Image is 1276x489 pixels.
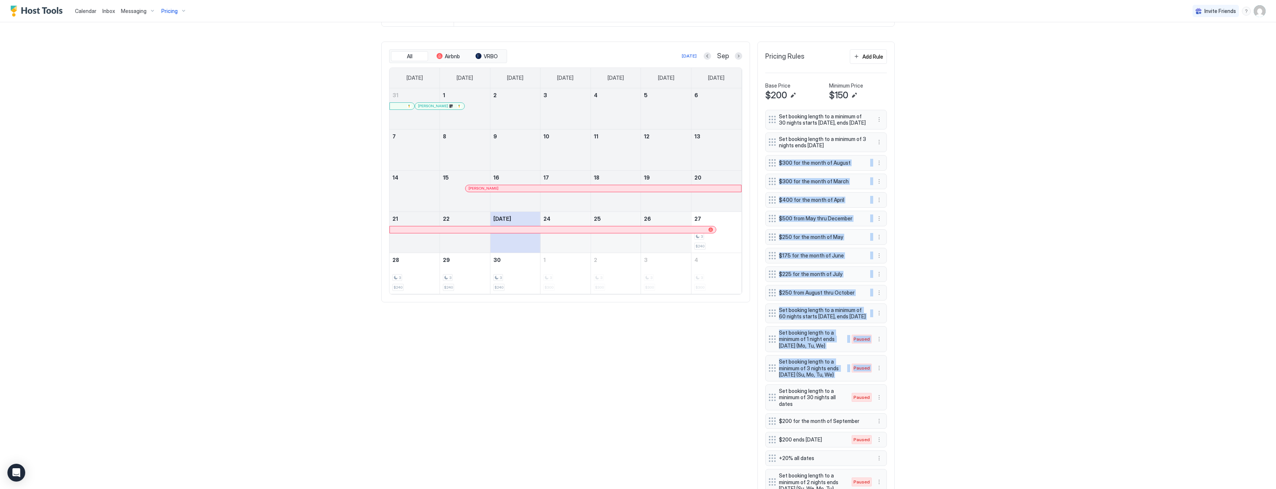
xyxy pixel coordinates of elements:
a: September 19, 2025 [641,171,691,184]
span: 10 [543,133,549,140]
span: Paused [854,336,870,342]
span: $240 [444,285,453,290]
div: menu [875,477,884,486]
td: September 25, 2025 [591,211,641,253]
a: October 3, 2025 [641,253,691,267]
a: August 31, 2025 [389,88,440,102]
a: Thursday [600,68,631,88]
span: $225 for the month of July [779,271,867,278]
div: menu [875,158,884,167]
span: 3 [543,92,547,98]
div: menu [1242,7,1251,16]
td: September 1, 2025 [440,88,490,129]
button: All [391,51,428,62]
span: Set booking length to a minimum of 3 nights ends [DATE] (Su, Mo, Tu, We) [779,358,844,378]
td: October 2, 2025 [591,253,641,294]
span: 18 [594,174,599,181]
span: 2 [594,257,597,263]
span: Pricing Rules [765,52,805,61]
span: Inbox [102,8,115,14]
span: 16 [493,174,499,181]
button: Add Rule [850,49,887,64]
span: $175 for the month of June [779,252,867,259]
span: 29 [443,257,450,263]
span: 24 [543,216,550,222]
a: September 23, 2025 [490,212,540,226]
button: Airbnb [430,51,467,62]
td: September 6, 2025 [691,88,741,129]
span: 4 [594,92,598,98]
a: September 17, 2025 [540,171,591,184]
span: 3 [701,234,703,239]
span: Invite Friends [1204,8,1236,14]
a: September 15, 2025 [440,171,490,184]
div: menu [875,196,884,204]
td: August 31, 2025 [389,88,440,129]
div: tab-group [389,49,507,63]
span: Pricing [161,8,178,14]
button: More options [875,158,884,167]
a: October 1, 2025 [540,253,591,267]
span: Paused [854,394,870,401]
td: September 12, 2025 [641,129,691,170]
button: More options [875,177,884,186]
a: September 12, 2025 [641,129,691,143]
span: 26 [644,216,651,222]
span: [DATE] [557,75,573,81]
button: More options [875,233,884,242]
a: September 3, 2025 [540,88,591,102]
a: September 27, 2025 [691,212,741,226]
a: September 24, 2025 [540,212,591,226]
div: menu [875,309,884,318]
button: More options [875,477,884,486]
div: Open Intercom Messenger [7,464,25,482]
span: 3 [644,257,648,263]
button: More options [875,335,884,344]
span: [PERSON_NAME] [468,186,499,191]
span: Base Price [765,82,790,89]
span: All [407,53,412,60]
span: $150 [829,90,848,101]
span: 20 [694,174,701,181]
span: [DATE] [407,75,423,81]
button: More options [875,251,884,260]
span: 15 [443,174,449,181]
span: Set booking length to a minimum of 30 nights starts [DATE], ends [DATE] [779,113,867,126]
span: Calendar [75,8,96,14]
td: September 2, 2025 [490,88,540,129]
span: 27 [694,216,701,222]
span: VRBO [484,53,498,60]
span: 13 [694,133,700,140]
a: September 2, 2025 [490,88,540,102]
button: VRBO [468,51,505,62]
span: +20% all dates [779,455,867,462]
div: menu [875,251,884,260]
td: September 16, 2025 [490,170,540,211]
span: 7 [392,133,396,140]
div: menu [875,270,884,279]
span: 21 [392,216,398,222]
span: [DATE] [608,75,624,81]
button: More options [875,393,884,402]
a: October 2, 2025 [591,253,641,267]
span: 28 [392,257,399,263]
span: Set booking length to a minimum of 3 nights ends [DATE] [779,136,867,149]
span: 31 [392,92,398,98]
div: menu [875,288,884,297]
button: More options [875,417,884,426]
a: Friday [651,68,682,88]
a: October 4, 2025 [691,253,741,267]
button: More options [875,138,884,147]
a: September 11, 2025 [591,129,641,143]
span: [DATE] [493,216,511,222]
td: September 5, 2025 [641,88,691,129]
span: 25 [594,216,601,222]
span: $240 [494,285,503,290]
a: September 7, 2025 [389,129,440,143]
a: September 9, 2025 [490,129,540,143]
button: More options [875,309,884,318]
button: More options [875,364,884,373]
td: September 11, 2025 [591,129,641,170]
button: More options [875,196,884,204]
td: September 9, 2025 [490,129,540,170]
